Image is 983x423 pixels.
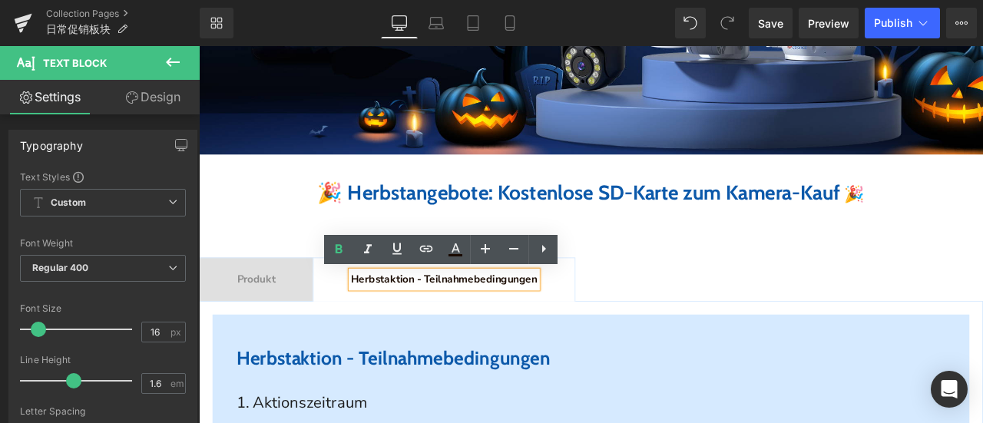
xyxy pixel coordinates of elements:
[491,8,528,38] a: Mobile
[758,15,783,31] span: Save
[20,303,186,314] div: Font Size
[43,57,107,69] span: Text Block
[765,164,789,187] b: 🎉
[20,355,186,365] div: Line Height
[808,15,849,31] span: Preview
[20,238,186,249] div: Font Weight
[931,371,968,408] div: Open Intercom Messenger
[45,356,416,383] b: Herbstaktion - Teilnahmebedingungen
[20,170,186,183] div: Text Styles
[32,262,89,273] b: Regular 400
[170,327,184,337] span: px
[170,378,184,388] span: em
[874,17,912,29] span: Publish
[455,8,491,38] a: Tablet
[46,8,200,20] a: Collection Pages
[103,80,203,114] a: Design
[712,8,743,38] button: Redo
[51,197,86,210] b: Custom
[675,8,706,38] button: Undo
[381,8,418,38] a: Desktop
[799,8,859,38] a: Preview
[45,268,91,285] span: Produkt
[46,23,111,35] span: 日常促销板块
[20,131,83,152] div: Typography
[180,268,401,285] b: Herbstaktion - Teilnahmebedingungen
[200,8,233,38] a: New Library
[946,8,977,38] button: More
[418,8,455,38] a: Laptop
[141,159,760,188] b: 🎉 Herbstangebote: Kostenlose SD-Karte zum Kamera-Kauf
[865,8,940,38] button: Publish
[20,406,186,417] div: Letter Spacing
